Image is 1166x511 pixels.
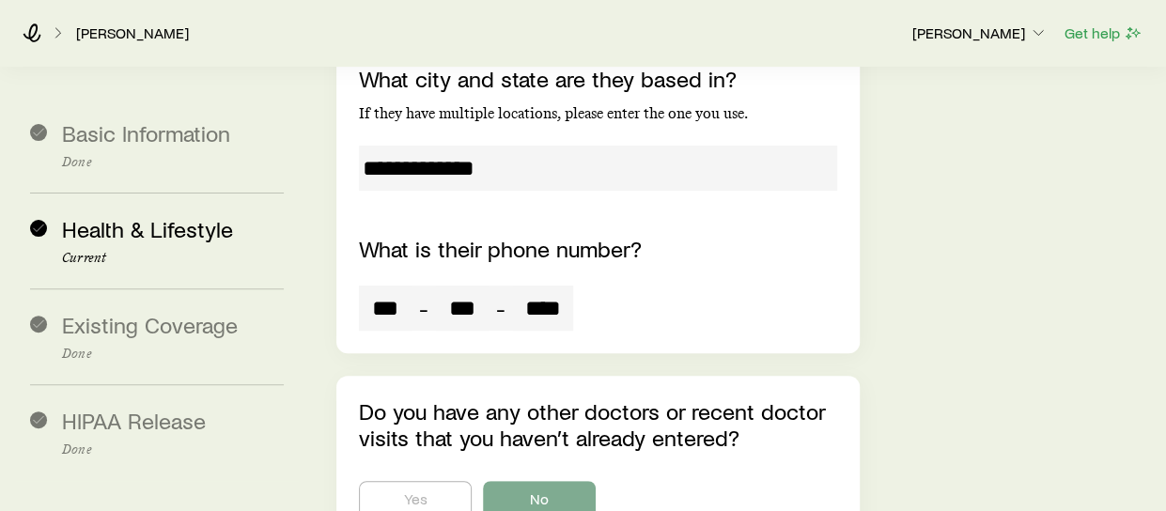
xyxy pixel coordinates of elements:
p: Done [62,442,284,457]
span: Existing Coverage [62,311,238,338]
p: Do you have any other doctors or recent doctor visits that you haven’t already entered? [359,398,836,451]
span: HIPAA Release [62,407,206,434]
p: Done [62,347,284,362]
p: Current [62,251,284,266]
span: - [496,295,505,321]
label: What is their phone number? [359,235,642,262]
p: If they have multiple locations, please enter the one you use. [359,104,836,123]
label: What city and state are they based in? [359,65,737,92]
p: Done [62,155,284,170]
span: Basic Information [62,119,230,147]
a: [PERSON_NAME] [75,24,190,42]
button: Get help [1064,23,1143,44]
span: - [419,295,428,321]
button: [PERSON_NAME] [911,23,1049,45]
span: Health & Lifestyle [62,215,233,242]
p: [PERSON_NAME] [912,23,1048,42]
